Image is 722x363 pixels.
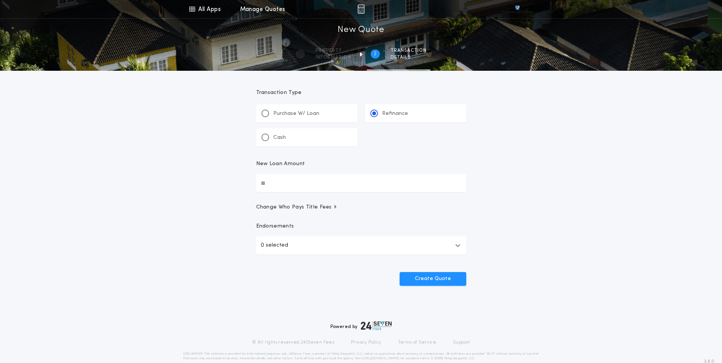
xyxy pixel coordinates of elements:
[256,223,466,230] p: Endorsements
[400,272,466,286] button: Create Quote
[273,110,319,118] p: Purchase W/ Loan
[252,339,334,345] p: © All rights reserved. 24|Seven Fees
[390,48,427,54] span: Transaction
[273,134,286,142] p: Cash
[351,339,381,345] a: Privacy Policy
[362,357,399,360] a: [URL][DOMAIN_NAME]
[361,321,392,330] img: logo
[316,54,351,61] span: information
[256,174,466,192] input: New Loan Amount
[357,5,365,14] img: img
[501,5,533,13] img: vs-icon
[256,89,466,97] p: Transaction Type
[374,51,376,57] h2: 2
[382,110,408,118] p: Refinance
[453,339,470,345] a: Support
[256,204,338,211] span: Change Who Pays Title Fees
[338,24,384,36] h1: New Quote
[256,236,466,255] button: 0 selected
[390,54,427,61] span: details
[398,339,436,345] a: Terms of Service
[256,204,466,211] button: Change Who Pays Title Fees
[261,241,288,250] p: 0 selected
[183,352,539,361] p: DISCLAIMER: This estimate is provided for informational purposes only. 24|Seven Fees, a product o...
[330,321,392,330] div: Powered by
[316,48,351,54] span: Property
[256,160,305,168] p: New Loan Amount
